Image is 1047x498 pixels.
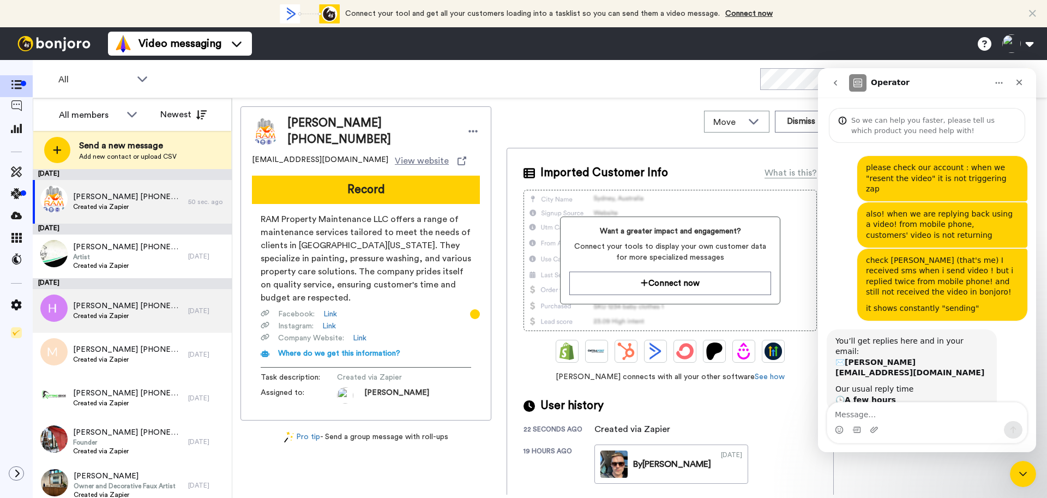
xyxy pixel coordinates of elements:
div: animation [280,4,340,23]
div: 19 hours ago [523,447,594,484]
button: Connect now [569,272,771,295]
span: [PERSON_NAME] [74,471,176,482]
div: [DATE] [33,278,232,289]
img: ActiveCampaign [647,343,664,360]
span: [PERSON_NAME] [PHONE_NUMBER] [73,242,183,253]
img: 0ba65c25-eb5d-4cf1-aea9-a06594fd980c.png [40,382,68,409]
a: See how [755,373,785,381]
iframe: Intercom live chat [818,68,1036,452]
span: Task description : [261,372,337,383]
div: [DATE] [188,252,226,261]
div: [DATE] [188,437,226,446]
img: Drip [735,343,753,360]
a: By[PERSON_NAME][DATE] [594,445,748,484]
img: magic-wand.svg [284,431,294,443]
span: Created via Zapier [73,311,183,320]
span: Video messaging [139,36,221,51]
div: - Send a group message with roll-ups [240,431,491,443]
div: [DATE] [33,169,232,180]
span: Assigned to: [261,387,337,404]
span: Want a greater impact and engagement? [569,226,771,237]
span: [PERSON_NAME] connects with all your other software [523,371,817,382]
button: Newest [152,104,215,125]
button: Record [252,176,480,204]
a: View website [395,154,466,167]
div: Created via Zapier [594,423,670,436]
div: By [PERSON_NAME] [633,458,711,471]
span: [EMAIL_ADDRESS][DOMAIN_NAME] [252,154,388,167]
a: Pro tip [284,431,320,443]
span: Move [713,116,743,129]
span: Company Website : [278,333,344,344]
span: Created via Zapier [73,447,183,455]
span: [PERSON_NAME] [PHONE_NUMBER] [73,344,183,355]
span: Created via Zapier [73,202,183,211]
span: Instagram : [278,321,314,332]
img: Image of Robyn +14073837394 [252,118,279,145]
span: [PERSON_NAME] [PHONE_NUMBER] [287,115,455,148]
span: Artist [73,253,183,261]
img: m+.png [40,338,68,365]
img: GoHighLevel [765,343,782,360]
div: 22 seconds ago [523,425,594,436]
span: Imported Customer Info [540,165,668,181]
img: b77283e5-b7dc-4929-8a9f-7ddf19a8947e-thumb.jpg [600,451,628,478]
img: ConvertKit [676,343,694,360]
img: Shopify [558,343,576,360]
span: Created via Zapier [73,261,183,270]
span: Owner and Decorative Faux Artist [74,482,176,490]
span: Connect your tools to display your own customer data for more specialized messages [569,241,771,263]
button: Dismiss [775,111,827,133]
span: Where do we get this information? [278,350,400,357]
img: a36ea59d-c261-42b8-8745-a09a0216af84.jpg [40,425,68,453]
span: Created via Zapier [337,372,441,383]
img: Hubspot [617,343,635,360]
span: User history [540,398,604,414]
img: h+.png [40,295,68,322]
span: Connect your tool and get all your customers loading into a tasklist so you can send them a video... [345,10,720,17]
span: [PERSON_NAME] [PHONE_NUMBER] [73,427,183,438]
img: Checklist.svg [11,327,22,338]
span: Add new contact or upload CSV [79,152,177,161]
span: View website [395,154,449,167]
a: Link [322,321,336,332]
div: [DATE] [33,224,232,235]
div: [DATE] [188,394,226,403]
span: Created via Zapier [73,399,183,407]
span: [PERSON_NAME] [364,387,429,404]
span: [PERSON_NAME] [PHONE_NUMBER] [73,301,183,311]
span: Send a new message [79,139,177,152]
a: Link [353,333,366,344]
img: 0016da86-70e5-45a2-b5aa-84b78a2c72f8.jpg [40,240,68,267]
div: Tooltip anchor [470,309,480,319]
div: [DATE] [188,307,226,315]
iframe: Intercom live chat [1010,461,1036,487]
img: vm-color.svg [115,35,132,52]
img: Ontraport [588,343,605,360]
a: Connect now [725,10,773,17]
img: e5b6883b-6d74-4081-bd6a-b9eace0a742e.png [40,185,68,213]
